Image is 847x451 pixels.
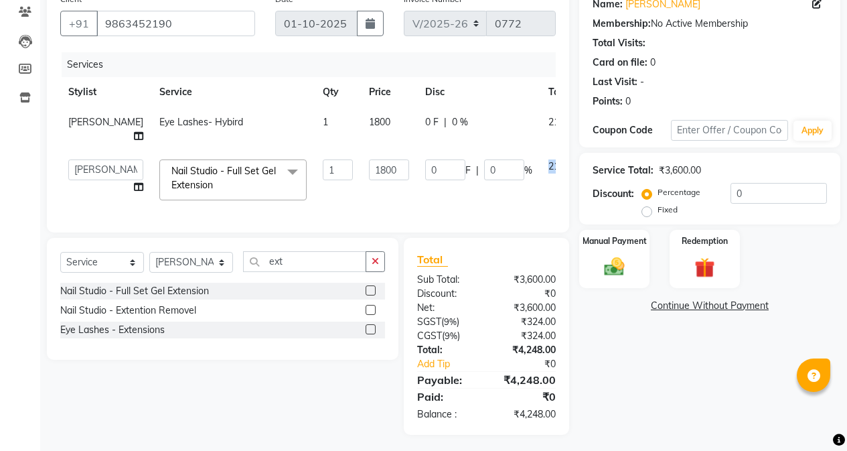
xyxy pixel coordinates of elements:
div: ₹3,600.00 [486,301,566,315]
div: - [640,75,644,89]
span: | [476,164,479,178]
span: Nail Studio - Full Set Gel Extension [171,165,276,191]
th: Disc [417,77,540,107]
span: 2124 [548,160,570,172]
div: Card on file: [593,56,647,70]
div: Coupon Code [593,123,671,137]
input: Search by Name/Mobile/Email/Code [96,11,255,36]
span: [PERSON_NAME] [68,116,143,128]
span: 9% [445,330,457,341]
button: Apply [793,121,832,141]
span: 1800 [369,116,390,128]
div: Total Visits: [593,36,645,50]
div: Eye Lashes - Extensions [60,323,165,337]
div: ₹0 [499,357,566,371]
div: Nail Studio - Full Set Gel Extension [60,284,209,298]
span: 0 % [452,115,468,129]
div: Discount: [593,187,634,201]
div: ₹4,248.00 [486,343,566,357]
span: 2124 [548,116,570,128]
span: F [465,164,471,178]
div: ₹3,600.00 [486,273,566,287]
span: SGST [417,316,441,328]
span: | [444,115,447,129]
input: Enter Offer / Coupon Code [671,120,788,141]
span: Eye Lashes- Hybird [159,116,243,128]
span: 9% [444,316,457,327]
div: Sub Total: [407,273,487,287]
label: Manual Payment [583,235,647,247]
label: Fixed [658,204,678,216]
div: No Active Membership [593,17,827,31]
div: Discount: [407,287,487,301]
div: Service Total: [593,164,653,178]
span: Total [417,253,448,267]
a: x [213,179,219,191]
div: ₹324.00 [486,315,566,329]
div: ₹4,248.00 [486,407,566,422]
div: Balance : [407,407,487,422]
div: 0 [650,56,656,70]
div: ₹0 [486,287,566,301]
button: +91 [60,11,98,36]
input: Search or Scan [243,251,366,272]
div: Payable: [407,372,487,388]
div: ( ) [407,329,487,343]
a: Continue Without Payment [582,299,838,313]
label: Redemption [682,235,728,247]
span: 0 F [425,115,439,129]
div: Points: [593,94,623,109]
div: ( ) [407,315,487,329]
span: 1 [323,116,328,128]
div: Services [62,52,566,77]
img: _cash.svg [598,255,631,279]
div: Total: [407,343,487,357]
th: Qty [315,77,361,107]
span: % [524,164,532,178]
th: Total [540,77,579,107]
span: CGST [417,330,442,342]
div: ₹4,248.00 [486,372,566,388]
th: Stylist [60,77,151,107]
div: Membership: [593,17,651,31]
img: _gift.svg [688,255,721,280]
a: Add Tip [407,357,499,371]
th: Service [151,77,315,107]
label: Percentage [658,186,700,198]
div: 0 [625,94,631,109]
th: Price [361,77,417,107]
div: ₹324.00 [486,329,566,343]
div: Paid: [407,389,487,405]
div: ₹3,600.00 [659,164,701,178]
div: Nail Studio - Extention Removel [60,304,196,318]
div: Last Visit: [593,75,637,89]
div: ₹0 [486,389,566,405]
div: Net: [407,301,487,315]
